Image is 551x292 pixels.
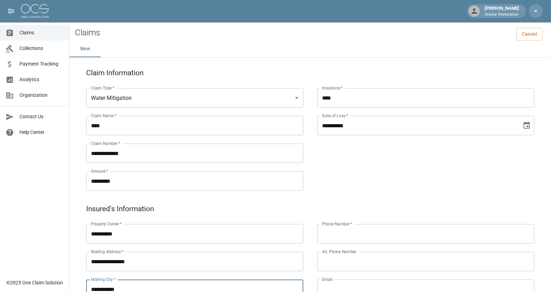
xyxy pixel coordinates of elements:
span: Help Center [19,129,64,136]
label: Amount [91,168,108,174]
button: open drawer [4,4,18,18]
img: ocs-logo-white-transparent.png [21,4,49,18]
a: Cancel [516,28,543,41]
h2: Claims [75,28,100,38]
label: Alt. Phone Number [322,249,356,255]
label: Mailing City [91,276,116,282]
label: Claim Number [91,140,120,146]
span: Analytics [19,76,64,83]
label: Claim Name [91,113,116,119]
label: Claim Type [91,85,114,91]
button: Choose date, selected date is Sep 11, 2025 [520,119,534,132]
div: Water Mitigation [86,88,303,108]
span: Organization [19,92,64,99]
span: Payment Tracking [19,60,64,68]
div: © 2025 One Claim Solution [6,279,63,286]
label: Insurance [322,85,343,91]
span: Collections [19,45,64,52]
p: Drystar Restoration [485,12,519,18]
div: dynamic tabs [69,41,551,57]
label: Email [322,276,332,282]
label: Date of Loss [322,113,348,119]
label: Phone Number [322,221,352,227]
span: Claims [19,29,64,36]
label: Mailing Address [91,249,123,255]
label: Property Owner [91,221,122,227]
div: [PERSON_NAME] [482,5,522,17]
span: Contact Us [19,113,64,120]
button: New [69,41,101,57]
